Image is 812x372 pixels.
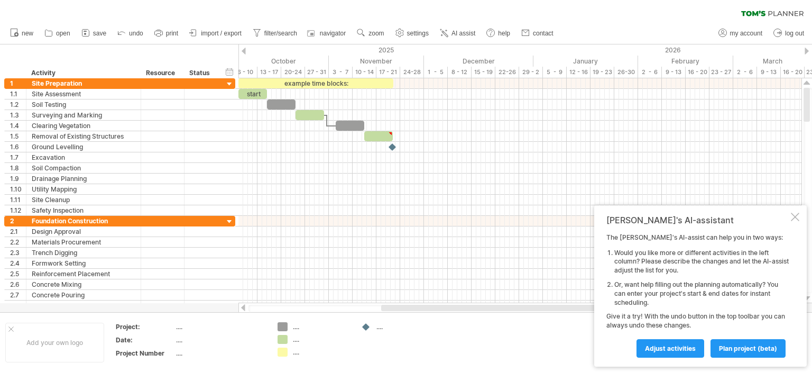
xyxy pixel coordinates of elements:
[201,30,242,37] span: import / export
[10,226,26,237] div: 2.1
[166,30,178,37] span: print
[56,30,70,37] span: open
[472,67,495,78] div: 15 - 19
[32,290,135,300] div: Concrete Pouring
[293,348,350,357] div: ....
[606,215,789,225] div: [PERSON_NAME]'s AI-assistant
[10,279,26,289] div: 2.6
[32,121,135,131] div: Clearing Vegetation
[187,26,245,40] a: import / export
[376,322,434,331] div: ....
[32,237,135,247] div: Materials Procurement
[590,67,614,78] div: 19 - 23
[393,26,432,40] a: settings
[32,99,135,110] div: Soil Testing
[264,30,297,37] span: filter/search
[498,30,510,37] span: help
[250,26,300,40] a: filter/search
[116,335,174,344] div: Date:
[10,78,26,88] div: 1
[645,344,696,352] span: Adjust activities
[32,131,135,141] div: Removal of Existing Structures
[329,56,424,67] div: November 2025
[785,30,804,37] span: log out
[32,258,135,268] div: Formwork Setting
[234,67,257,78] div: 6 - 10
[176,335,265,344] div: ....
[709,67,733,78] div: 23 - 27
[10,184,26,194] div: 1.10
[115,26,146,40] a: undo
[10,258,26,268] div: 2.4
[32,205,135,215] div: Safety Inspection
[10,174,26,184] div: 1.9
[152,26,181,40] a: print
[614,67,638,78] div: 26-30
[32,279,135,289] div: Concrete Mixing
[320,30,346,37] span: navigator
[10,110,26,120] div: 1.3
[376,67,400,78] div: 17 - 21
[495,67,519,78] div: 22-26
[719,344,777,352] span: plan project (beta)
[424,56,533,67] div: December 2025
[189,68,213,78] div: Status
[329,67,353,78] div: 3 - 7
[238,89,267,99] div: start
[400,67,424,78] div: 24-28
[5,323,104,362] div: Add your own logo
[606,233,789,357] div: The [PERSON_NAME]'s AI-assist can help you in two ways: Give it a try! With the undo button in th...
[306,26,349,40] a: navigator
[32,195,135,205] div: Site Cleanup
[354,26,387,40] a: zoom
[10,131,26,141] div: 1.5
[10,205,26,215] div: 1.12
[281,67,305,78] div: 20-24
[32,152,135,162] div: Excavation
[424,67,448,78] div: 1 - 5
[305,67,329,78] div: 27 - 31
[32,301,135,311] div: Foundation Setting
[519,67,543,78] div: 29 - 2
[710,339,786,358] a: plan project (beta)
[293,322,350,331] div: ....
[32,248,135,258] div: Trench Digging
[10,121,26,131] div: 1.4
[293,335,350,344] div: ....
[716,26,765,40] a: my account
[22,30,33,37] span: new
[10,290,26,300] div: 2.7
[10,301,26,311] div: 2.8
[10,237,26,247] div: 2.2
[368,30,384,37] span: zoom
[116,349,174,358] div: Project Number
[42,26,73,40] a: open
[32,110,135,120] div: Surveying and Marking
[32,89,135,99] div: Site Assessment
[32,184,135,194] div: Utility Mapping
[757,67,781,78] div: 9 - 13
[10,195,26,205] div: 1.11
[31,68,135,78] div: Activity
[116,322,174,331] div: Project:
[686,67,709,78] div: 16 - 20
[437,26,478,40] a: AI assist
[32,78,135,88] div: Site Preparation
[353,67,376,78] div: 10 - 14
[32,269,135,279] div: Reinforcement Placement
[407,30,429,37] span: settings
[219,56,329,67] div: October 2025
[733,67,757,78] div: 2 - 6
[93,30,106,37] span: save
[567,67,590,78] div: 12 - 16
[10,99,26,110] div: 1.2
[32,174,135,184] div: Drainage Planning
[32,226,135,237] div: Design Approval
[10,152,26,162] div: 1.7
[771,26,807,40] a: log out
[781,67,805,78] div: 16 - 20
[32,163,135,173] div: Soil Compaction
[32,216,135,226] div: Foundation Construction
[10,269,26,279] div: 2.5
[451,30,475,37] span: AI assist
